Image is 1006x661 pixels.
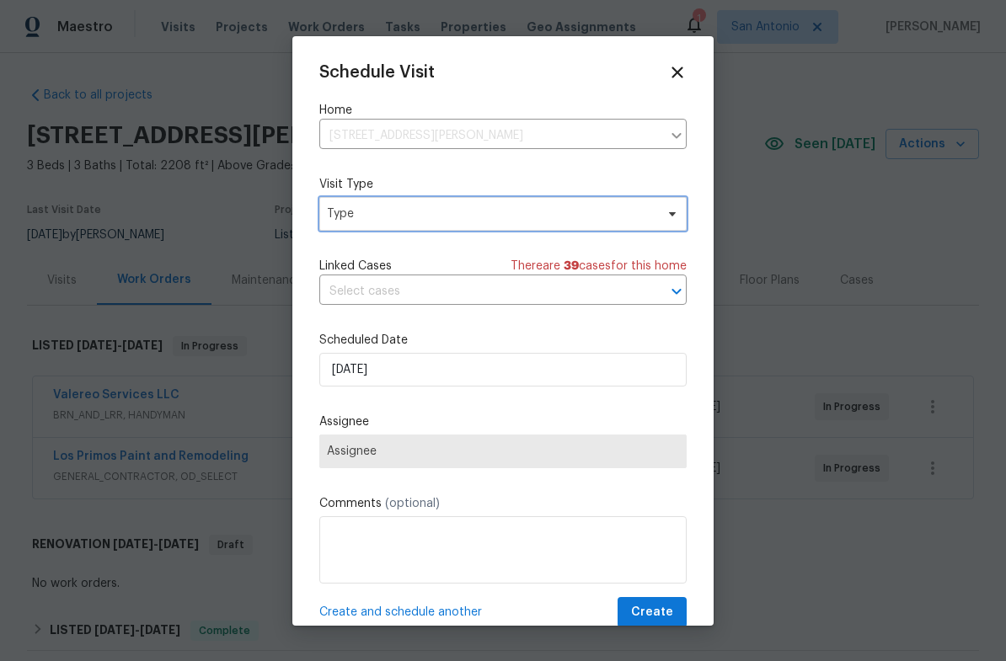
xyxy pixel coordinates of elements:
[511,258,687,275] span: There are case s for this home
[668,63,687,82] span: Close
[319,332,687,349] label: Scheduled Date
[319,279,639,305] input: Select cases
[631,602,673,623] span: Create
[327,445,679,458] span: Assignee
[319,64,435,81] span: Schedule Visit
[385,498,440,509] span: (optional)
[327,205,655,222] span: Type
[319,353,687,386] input: M/D/YYYY
[564,260,579,272] span: 39
[319,258,392,275] span: Linked Cases
[319,413,687,430] label: Assignee
[319,102,687,119] label: Home
[319,176,687,193] label: Visit Type
[319,604,482,621] span: Create and schedule another
[618,597,687,628] button: Create
[319,123,661,149] input: Enter in an address
[665,280,688,303] button: Open
[319,495,687,512] label: Comments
